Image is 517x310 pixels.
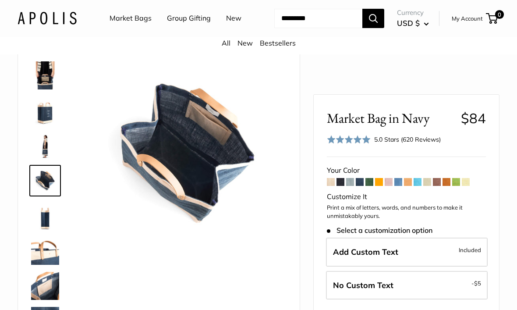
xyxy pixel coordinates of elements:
div: 5.0 Stars (620 Reviews) [374,135,441,144]
div: 5.0 Stars (620 Reviews) [327,133,441,146]
button: USD $ [397,16,429,30]
a: Market Bag in Navy [29,200,61,232]
img: Market Bag in Navy [31,202,59,230]
a: My Account [452,13,483,24]
span: USD $ [397,18,420,28]
span: Add Custom Text [333,247,398,257]
span: $5 [474,280,481,287]
a: All [222,39,230,47]
label: Leave Blank [326,271,488,300]
a: 0 [487,13,498,24]
label: Add Custom Text [326,238,488,267]
img: Market Bag in Navy [31,167,59,195]
span: Currency [397,7,429,19]
span: No Custom Text [333,280,393,290]
span: Market Bag in Navy [327,110,454,126]
img: Market Bag in Navy [88,53,287,252]
a: Group Gifting [167,12,211,25]
img: Market Bag in Navy [31,272,59,300]
a: Market Bags [110,12,152,25]
a: New [237,39,253,47]
a: Market Bag in Navy [29,235,61,267]
img: Market Bag in Navy [31,61,59,89]
a: Market Bag in Navy [29,95,61,126]
p: Print a mix of letters, words, and numbers to make it unmistakably yours. [327,203,486,221]
img: Apolis [18,12,77,25]
a: New [226,12,241,25]
a: Market Bag in Navy [29,270,61,302]
a: Bestsellers [260,39,296,47]
span: 0 [495,10,504,19]
button: Search [362,9,384,28]
span: Select a customization option [327,226,432,235]
a: Market Bag in Navy [29,60,61,91]
img: Market Bag in Navy [31,132,59,160]
span: Included [459,245,481,255]
input: Search... [274,9,362,28]
div: Customize It [327,190,486,203]
a: Market Bag in Navy [29,130,61,161]
span: - [471,278,481,289]
div: Your Color [327,164,486,177]
a: Market Bag in Navy [29,165,61,196]
img: Market Bag in Navy [31,96,59,125]
span: $84 [461,110,486,127]
img: Market Bag in Navy [31,237,59,265]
